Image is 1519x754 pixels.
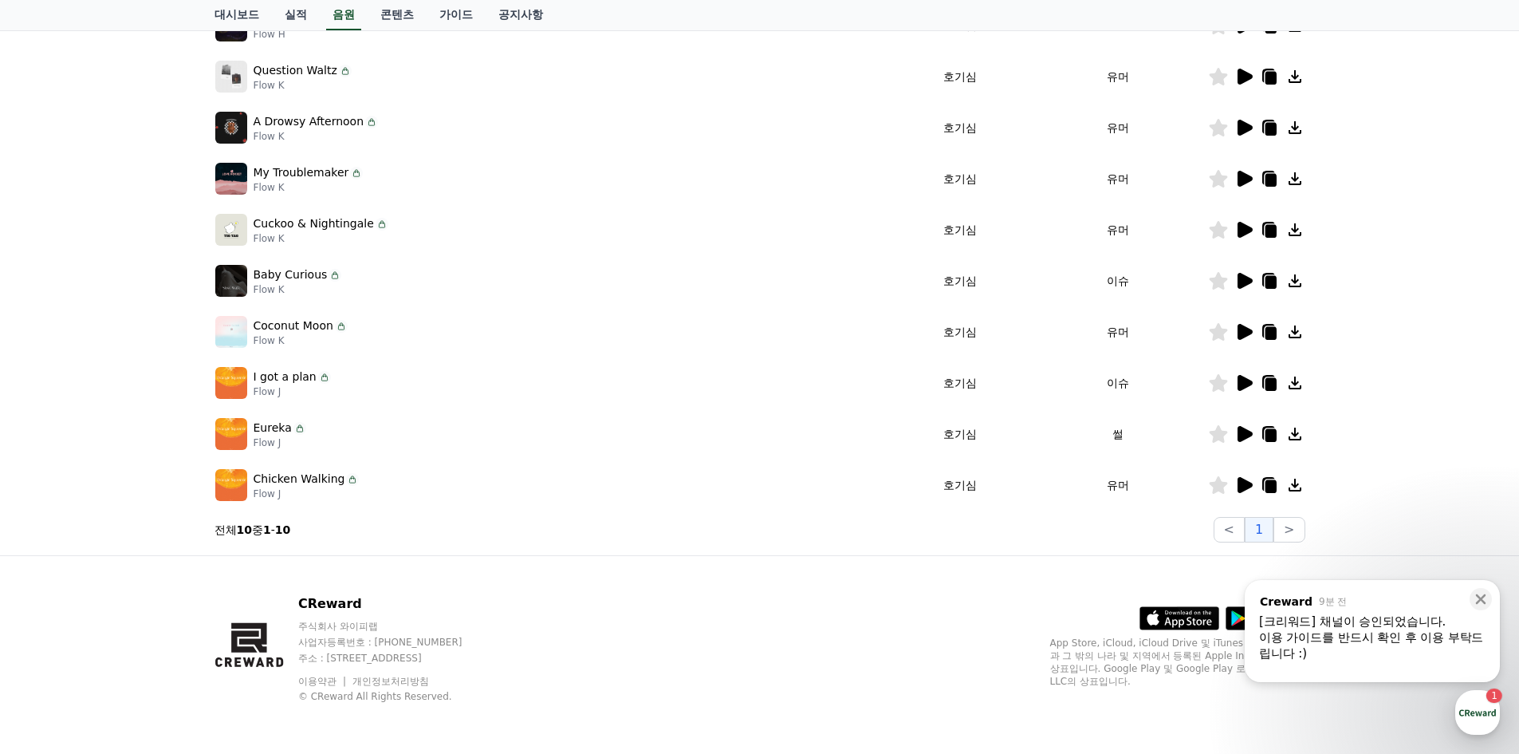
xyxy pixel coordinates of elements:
[254,232,388,245] p: Flow K
[1029,102,1208,153] td: 유머
[215,367,247,399] img: music
[254,420,292,436] p: Eureka
[1029,153,1208,204] td: 유머
[892,255,1029,306] td: 호기심
[215,163,247,195] img: music
[5,506,105,546] a: 홈
[215,469,247,501] img: music
[1029,51,1208,102] td: 유머
[105,506,206,546] a: 1대화
[254,283,342,296] p: Flow K
[254,62,337,79] p: Question Waltz
[1273,517,1305,543] button: >
[254,318,333,334] p: Coconut Moon
[1245,517,1273,543] button: 1
[892,102,1029,153] td: 호기심
[50,530,60,543] span: 홈
[254,385,331,398] p: Flow J
[1214,517,1245,543] button: <
[206,506,306,546] a: 설정
[246,530,266,543] span: 설정
[1029,460,1208,511] td: 유머
[892,409,1029,460] td: 호기심
[892,357,1029,409] td: 호기심
[254,471,345,488] p: Chicken Walking
[298,652,493,665] p: 주소 : [STREET_ADDRESS]
[254,113,364,130] p: A Drowsy Afternoon
[892,306,1029,357] td: 호기심
[892,460,1029,511] td: 호기심
[215,214,247,246] img: music
[215,112,247,144] img: music
[254,488,360,500] p: Flow J
[215,418,247,450] img: music
[215,265,247,297] img: music
[1029,306,1208,357] td: 유머
[263,523,271,536] strong: 1
[237,523,252,536] strong: 10
[892,204,1029,255] td: 호기심
[146,531,165,543] span: 대화
[254,215,374,232] p: Cuckoo & Nightingale
[298,690,493,703] p: © CReward All Rights Reserved.
[1029,409,1208,460] td: 썰
[254,369,317,385] p: I got a plan
[1029,357,1208,409] td: 이슈
[1050,637,1305,688] p: App Store, iCloud, iCloud Drive 및 iTunes Store는 미국과 그 밖의 나라 및 지역에서 등록된 Apple Inc.의 서비스 상표입니다. Goo...
[298,620,493,633] p: 주식회사 와이피랩
[298,676,348,687] a: 이용약관
[254,28,285,41] p: Flow H
[254,164,349,181] p: My Troublemaker
[892,153,1029,204] td: 호기심
[892,51,1029,102] td: 호기심
[214,522,291,538] p: 전체 중 -
[254,436,306,449] p: Flow J
[254,181,364,194] p: Flow K
[1029,255,1208,306] td: 이슈
[298,636,493,649] p: 사업자등록번호 : [PHONE_NUMBER]
[254,79,352,92] p: Flow K
[254,266,328,283] p: Baby Curious
[1029,204,1208,255] td: 유머
[215,316,247,348] img: music
[275,523,290,536] strong: 10
[352,676,429,687] a: 개인정보처리방침
[254,130,379,143] p: Flow K
[254,334,348,347] p: Flow K
[215,61,247,93] img: music
[298,594,493,614] p: CReward
[162,505,167,518] span: 1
